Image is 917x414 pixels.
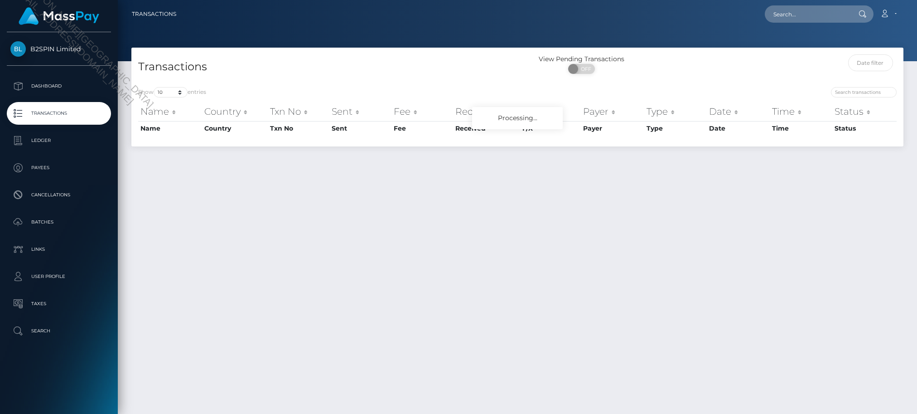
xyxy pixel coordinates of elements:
[832,102,897,121] th: Status
[391,102,453,121] th: Fee
[644,121,707,136] th: Type
[138,87,206,97] label: Show entries
[770,121,833,136] th: Time
[453,121,520,136] th: Received
[138,59,511,75] h4: Transactions
[138,102,202,121] th: Name
[7,184,111,206] a: Cancellations
[7,238,111,261] a: Links
[10,324,107,338] p: Search
[7,320,111,342] a: Search
[10,41,26,57] img: B2SPIN Limited
[202,102,268,121] th: Country
[10,188,107,202] p: Cancellations
[7,265,111,288] a: User Profile
[154,87,188,97] select: Showentries
[472,107,563,129] div: Processing...
[581,102,644,121] th: Payer
[7,102,111,125] a: Transactions
[453,102,520,121] th: Received
[7,45,111,53] span: B2SPIN Limited
[707,102,769,121] th: Date
[19,7,99,25] img: MassPay Logo
[831,87,897,97] input: Search transactions
[132,5,176,24] a: Transactions
[770,102,833,121] th: Time
[10,134,107,147] p: Ledger
[517,54,646,64] div: View Pending Transactions
[707,121,769,136] th: Date
[329,102,392,121] th: Sent
[520,102,581,121] th: F/X
[832,121,897,136] th: Status
[138,121,202,136] th: Name
[268,121,329,136] th: Txn No
[391,121,453,136] th: Fee
[644,102,707,121] th: Type
[7,292,111,315] a: Taxes
[10,270,107,283] p: User Profile
[202,121,268,136] th: Country
[10,79,107,93] p: Dashboard
[7,211,111,234] a: Batches
[848,54,893,71] input: Date filter
[329,121,392,136] th: Sent
[7,75,111,97] a: Dashboard
[268,102,329,121] th: Txn No
[10,297,107,311] p: Taxes
[10,215,107,229] p: Batches
[765,5,850,23] input: Search...
[10,161,107,175] p: Payees
[10,243,107,256] p: Links
[7,156,111,179] a: Payees
[7,129,111,152] a: Ledger
[581,121,644,136] th: Payer
[10,107,107,120] p: Transactions
[573,64,596,74] span: OFF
